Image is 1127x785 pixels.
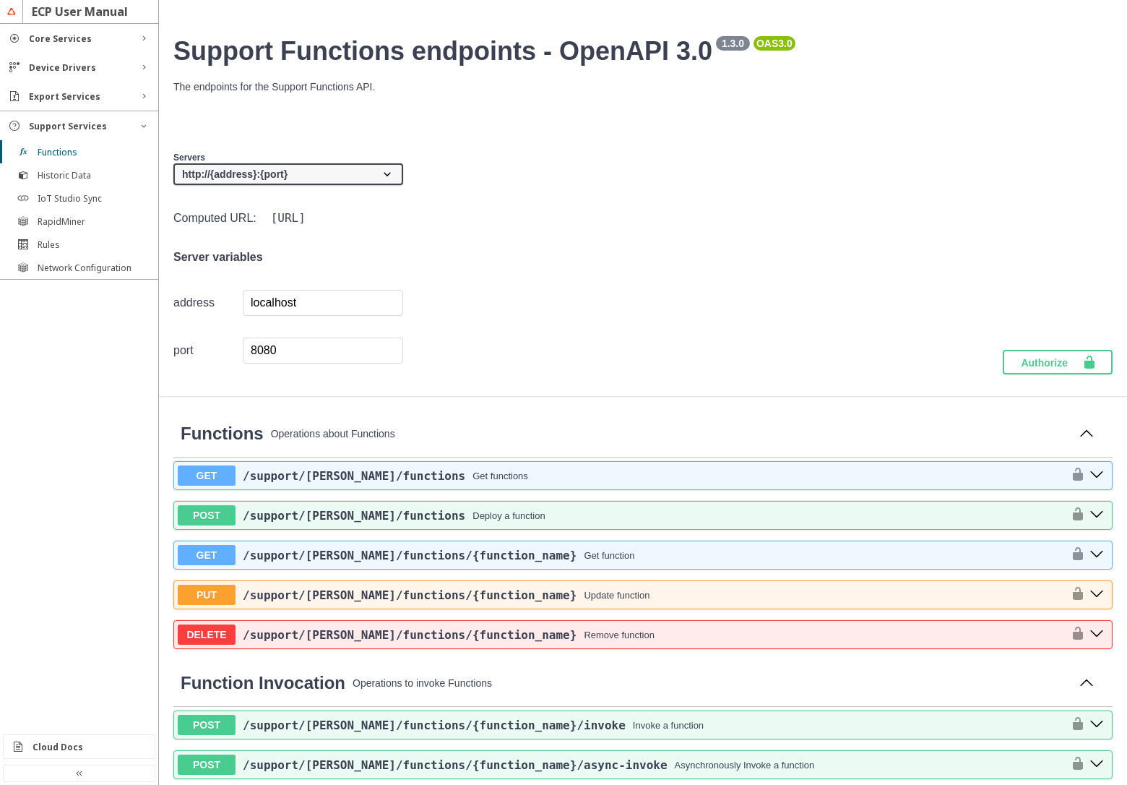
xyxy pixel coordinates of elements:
[178,755,1063,775] button: POST/support/[PERSON_NAME]/functions/{function_name}/async-invokeAsynchronously Invoke a function
[178,625,1063,645] button: DELETE/support/[PERSON_NAME]/functions/{function_name}Remove function
[756,38,793,49] pre: OAS 3.0
[178,715,1063,735] button: POST/support/[PERSON_NAME]/functions/{function_name}/invokeInvoke a function
[173,251,403,264] h4: Server variables
[243,718,626,732] span: /support /[PERSON_NAME] /functions /{function_name} /invoke
[243,469,465,483] span: /support /[PERSON_NAME] /functions
[268,208,308,228] code: [URL]
[173,208,403,228] div: Computed URL:
[243,628,577,642] span: /support /[PERSON_NAME] /functions /{function_name}
[1063,586,1085,604] button: authorization button unlocked
[243,718,626,732] a: /support/[PERSON_NAME]/functions/{function_name}/invoke
[243,509,465,523] a: /support/[PERSON_NAME]/functions
[675,760,815,771] div: Asynchronously Invoke a function
[243,509,465,523] span: /support /[PERSON_NAME] /functions
[178,545,236,565] span: GET
[1063,756,1085,773] button: authorization button unlocked
[1021,355,1082,369] span: Authorize
[584,590,649,601] div: Update function
[243,549,577,562] span: /support /[PERSON_NAME] /functions /{function_name}
[1085,716,1108,734] button: post ​/support​/faas​/functions​/{function_name}​/invoke
[178,585,1063,605] button: PUT/support/[PERSON_NAME]/functions/{function_name}Update function
[243,758,668,772] span: /support /[PERSON_NAME] /functions /{function_name} /async-invoke
[1075,424,1098,445] button: Collapse operation
[1085,546,1108,565] button: get ​/support​/faas​/functions​/{function_name}
[181,673,345,692] span: Function Invocation
[178,715,236,735] span: POST
[1085,466,1108,485] button: get ​/support​/faas​/functions
[178,466,236,486] span: GET
[353,677,1068,689] p: Operations to invoke Functions
[1085,585,1108,604] button: put ​/support​/faas​/functions​/{function_name}
[1063,507,1085,524] button: authorization button unlocked
[1085,506,1108,525] button: post ​/support​/faas​/functions
[243,469,465,483] a: /support/[PERSON_NAME]/functions
[1085,625,1108,644] button: delete ​/support​/faas​/functions​/{function_name}
[243,758,668,772] a: /support/[PERSON_NAME]/functions/{function_name}/async-invoke
[719,38,747,49] pre: 1.3.0
[1063,716,1085,734] button: authorization button unlocked
[178,625,236,645] span: DELETE
[178,505,236,526] span: POST
[472,510,545,521] div: Deploy a function
[1063,546,1085,564] button: authorization button unlocked
[1075,673,1098,695] button: Collapse operation
[472,471,528,481] div: Get functions
[178,545,1063,565] button: GET/support/[PERSON_NAME]/functions/{function_name}Get function
[178,755,236,775] span: POST
[584,550,634,561] div: Get function
[243,628,577,642] a: /support/[PERSON_NAME]/functions/{function_name}
[1003,350,1113,374] button: Authorize
[1085,755,1108,774] button: post ​/support​/faas​/functions​/{function_name}​/async-invoke
[173,153,205,163] span: Servers
[173,289,243,317] td: address
[633,720,704,731] div: Invoke a function
[178,585,236,605] span: PUT
[178,466,1063,486] button: GET/support/[PERSON_NAME]/functionsGet functions
[181,424,264,443] span: Functions
[243,588,577,602] a: /support/[PERSON_NAME]/functions/{function_name}
[584,630,655,640] div: Remove function
[173,81,1113,93] p: The endpoints for the Support Functions API.
[271,428,1068,439] p: Operations about Functions
[181,673,345,693] a: Function Invocation
[243,549,577,562] a: /support/[PERSON_NAME]/functions/{function_name}
[178,505,1063,526] button: POST/support/[PERSON_NAME]/functionsDeploy a function
[243,588,577,602] span: /support /[PERSON_NAME] /functions /{function_name}
[181,424,264,444] a: Functions
[173,36,1113,67] h2: Support Functions endpoints - OpenAPI 3.0
[173,337,243,364] td: port
[1063,626,1085,643] button: authorization button unlocked
[1063,467,1085,484] button: authorization button unlocked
